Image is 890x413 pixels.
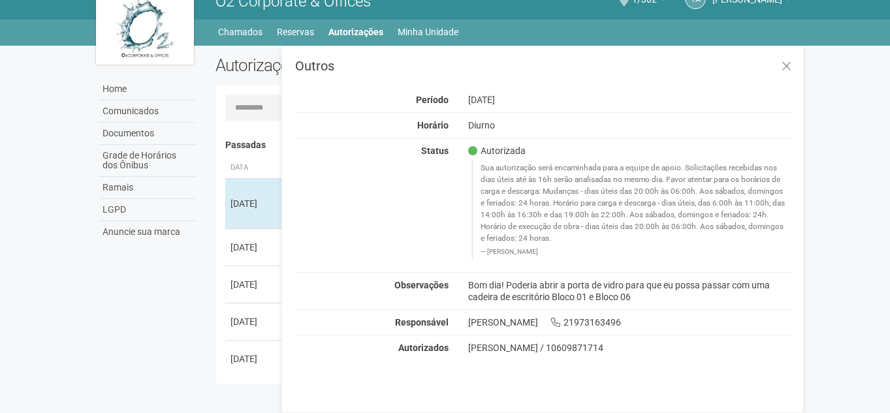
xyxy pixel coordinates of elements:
[458,279,804,303] div: Bom dia! Poderia abrir a porta de vidro para que eu possa passar com uma cadeira de escritório Bl...
[99,177,196,199] a: Ramais
[218,23,262,41] a: Chamados
[99,123,196,145] a: Documentos
[225,157,284,179] th: Data
[394,280,449,290] strong: Observações
[215,55,495,75] h2: Autorizações
[230,315,279,328] div: [DATE]
[398,343,449,353] strong: Autorizados
[99,145,196,177] a: Grade de Horários dos Ônibus
[99,199,196,221] a: LGPD
[471,160,794,258] blockquote: Sua autorização será encaminhada para a equipe de apoio. Solicitações recebidas nos dias úteis at...
[481,247,787,256] footer: [PERSON_NAME]
[416,95,449,105] strong: Período
[295,59,793,72] h3: Outros
[230,241,279,254] div: [DATE]
[421,145,449,156] strong: Status
[230,352,279,365] div: [DATE]
[99,100,196,123] a: Comunicados
[458,94,804,106] div: [DATE]
[468,342,794,354] div: [PERSON_NAME] / 10609871714
[395,317,449,328] strong: Responsável
[277,23,314,41] a: Reservas
[468,145,526,157] span: Autorizada
[230,197,279,210] div: [DATE]
[225,140,785,150] h4: Passadas
[99,78,196,100] a: Home
[458,119,804,131] div: Diurno
[99,221,196,243] a: Anuncie sua marca
[458,316,804,328] div: [PERSON_NAME] 21973163496
[417,120,449,130] strong: Horário
[398,23,458,41] a: Minha Unidade
[328,23,383,41] a: Autorizações
[230,278,279,291] div: [DATE]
